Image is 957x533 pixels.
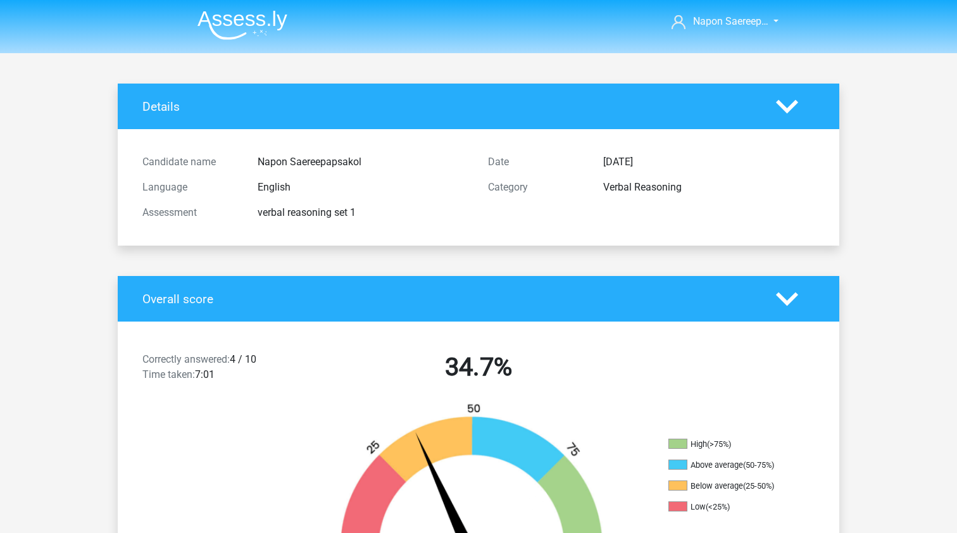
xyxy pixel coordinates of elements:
h2: 34.7% [315,352,642,382]
div: Date [478,154,594,170]
div: English [248,180,478,195]
div: Assessment [133,205,248,220]
div: Verbal Reasoning [594,180,824,195]
a: Napon Saereep… [666,14,770,29]
h4: Overall score [142,292,757,306]
span: Napon Saereep… [693,15,768,27]
h4: Details [142,99,757,114]
div: Candidate name [133,154,248,170]
div: (25-50%) [743,481,774,491]
div: [DATE] [594,154,824,170]
div: verbal reasoning set 1 [248,205,478,220]
li: Above average [668,460,795,471]
div: (<25%) [706,502,730,511]
span: Correctly answered: [142,353,230,365]
li: High [668,439,795,450]
li: Low [668,501,795,513]
div: Napon Saereepapsakol [248,154,478,170]
span: Time taken: [142,368,195,380]
img: Assessly [197,10,287,40]
div: Language [133,180,248,195]
div: (50-75%) [743,460,774,470]
div: (>75%) [707,439,731,449]
li: Below average [668,480,795,492]
div: 4 / 10 7:01 [133,352,306,387]
div: Category [478,180,594,195]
